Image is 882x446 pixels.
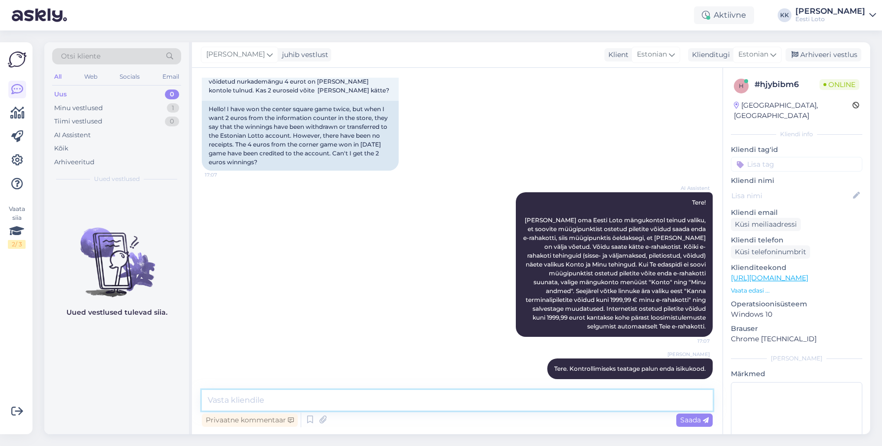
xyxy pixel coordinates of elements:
[673,184,710,192] span: AI Assistent
[731,157,862,172] input: Lisa tag
[167,103,179,113] div: 1
[8,240,26,249] div: 2 / 3
[795,15,865,23] div: Eesti Loto
[82,70,99,83] div: Web
[54,130,91,140] div: AI Assistent
[44,210,189,298] img: No chats
[52,70,63,83] div: All
[637,49,667,60] span: Estonian
[731,273,808,282] a: [URL][DOMAIN_NAME]
[680,416,709,424] span: Saada
[795,7,876,23] a: [PERSON_NAME]Eesti Loto
[667,351,710,358] span: [PERSON_NAME]
[688,50,730,60] div: Klienditugi
[165,89,179,99] div: 0
[94,175,140,183] span: Uued vestlused
[731,309,862,320] p: Windows 10
[160,70,181,83] div: Email
[731,354,862,363] div: [PERSON_NAME]
[523,199,707,330] span: Tere! [PERSON_NAME] oma Eesti Loto mängukontol teinud valiku, et soovite müügipunktist ostetud pi...
[734,100,852,121] div: [GEOGRAPHIC_DATA], [GEOGRAPHIC_DATA]
[54,103,103,113] div: Minu vestlused
[731,130,862,139] div: Kliendi info
[54,157,94,167] div: Arhiveeritud
[731,263,862,273] p: Klienditeekond
[673,337,710,345] span: 17:07
[731,218,801,231] div: Küsi meiliaadressi
[731,235,862,245] p: Kliendi telefon
[278,50,328,60] div: juhib vestlust
[731,176,862,186] p: Kliendi nimi
[786,48,861,61] div: Arhiveeri vestlus
[731,334,862,344] p: Chrome [TECHNICAL_ID]
[54,117,102,126] div: Tiimi vestlused
[66,307,167,318] p: Uued vestlused tulevad siia.
[731,286,862,295] p: Vaata edasi ...
[694,6,754,24] div: Aktiivne
[8,50,27,69] img: Askly Logo
[731,299,862,309] p: Operatsioonisüsteem
[731,245,810,259] div: Küsi telefoninumbrit
[206,49,265,60] span: [PERSON_NAME]
[54,144,68,153] div: Kõik
[673,380,710,387] span: 17:12
[731,324,862,334] p: Brauser
[731,369,862,379] p: Märkmed
[604,50,629,60] div: Klient
[731,145,862,155] p: Kliendi tag'id
[795,7,865,15] div: [PERSON_NAME]
[731,208,862,218] p: Kliendi email
[165,117,179,126] div: 0
[118,70,142,83] div: Socials
[778,8,791,22] div: KK
[738,49,768,60] span: Estonian
[739,82,744,89] span: h
[554,365,706,372] span: Tere. Kontrollimiseks teatage palun enda isikukood.
[61,51,100,61] span: Otsi kliente
[202,414,298,427] div: Privaatne kommentaar
[755,79,819,90] div: # hjybibm6
[54,89,67,99] div: Uus
[8,205,26,249] div: Vaata siia
[819,79,859,90] span: Online
[731,190,851,201] input: Lisa nimi
[202,101,399,171] div: Hello! I have won the center square game twice, but when I want 2 euros from the information coun...
[205,171,242,178] span: 17:07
